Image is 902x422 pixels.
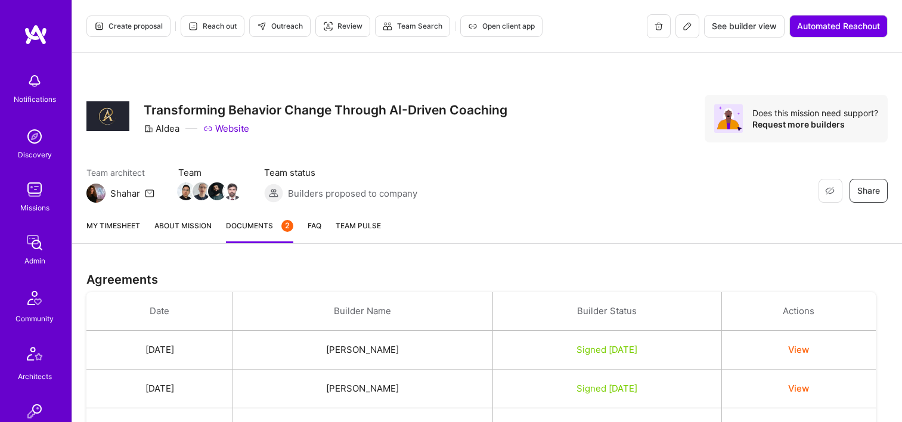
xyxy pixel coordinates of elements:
img: Team Member Avatar [224,182,241,200]
a: Documents2 [226,219,293,243]
div: Shahar [110,187,140,200]
span: See builder view [712,20,777,32]
span: Open client app [468,21,535,32]
div: Aldea [144,122,179,135]
button: Share [850,179,888,203]
div: Request more builders [752,119,878,130]
button: Automated Reachout [789,15,888,38]
span: Review [323,21,362,32]
h3: Agreements [86,272,888,287]
span: Share [857,185,880,197]
button: View [788,343,809,356]
a: Website [203,122,249,135]
th: Date [86,292,233,331]
i: icon CompanyGray [144,124,153,134]
td: [DATE] [86,370,233,408]
i: icon Proposal [94,21,104,31]
div: Does this mission need support? [752,107,878,119]
i: icon Targeter [323,21,333,31]
i: icon EyeClosed [825,186,835,196]
a: About Mission [154,219,212,243]
img: discovery [23,125,47,148]
span: Team Pulse [336,221,381,230]
img: Team Member Avatar [193,182,210,200]
th: Builder Status [492,292,721,331]
div: Admin [24,255,45,267]
a: My timesheet [86,219,140,243]
div: Architects [18,370,52,383]
img: Team Architect [86,184,106,203]
span: Documents [226,219,293,232]
img: Team Member Avatar [177,182,195,200]
button: Outreach [249,15,311,37]
span: Automated Reachout [797,20,880,32]
button: Open client app [460,15,543,37]
img: Team Member Avatar [208,182,226,200]
img: Company Logo [86,101,129,132]
button: Team Search [375,15,450,37]
span: Team [178,166,240,179]
img: Community [20,284,49,312]
a: Team Member Avatar [225,181,240,201]
div: 2 [281,220,293,232]
td: [DATE] [86,331,233,370]
span: Builders proposed to company [288,187,417,200]
div: Signed [DATE] [507,343,707,356]
th: Actions [721,292,875,331]
img: logo [24,24,48,45]
span: Create proposal [94,21,163,32]
a: Team Member Avatar [194,181,209,201]
a: Team Member Avatar [209,181,225,201]
div: Signed [DATE] [507,382,707,395]
div: Missions [20,201,49,214]
span: Reach out [188,21,237,32]
span: Team status [264,166,417,179]
img: admin teamwork [23,231,47,255]
a: Team Pulse [336,219,381,243]
div: Community [16,312,54,325]
button: See builder view [704,15,785,38]
h3: Transforming Behavior Change Through AI-Driven Coaching [144,103,507,117]
span: Team architect [86,166,154,179]
div: Discovery [18,148,52,161]
th: Builder Name [233,292,492,331]
img: teamwork [23,178,47,201]
a: Team Member Avatar [178,181,194,201]
span: Outreach [257,21,303,32]
button: Review [315,15,370,37]
div: Notifications [14,93,56,105]
button: View [788,382,809,395]
img: Avatar [714,104,743,133]
td: [PERSON_NAME] [233,370,492,408]
img: Builders proposed to company [264,184,283,203]
i: icon Mail [145,188,154,198]
button: Create proposal [86,15,171,37]
a: FAQ [308,219,321,243]
img: Architects [20,342,49,370]
span: Team Search [383,21,442,32]
td: [PERSON_NAME] [233,331,492,370]
img: bell [23,69,47,93]
button: Reach out [181,15,244,37]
